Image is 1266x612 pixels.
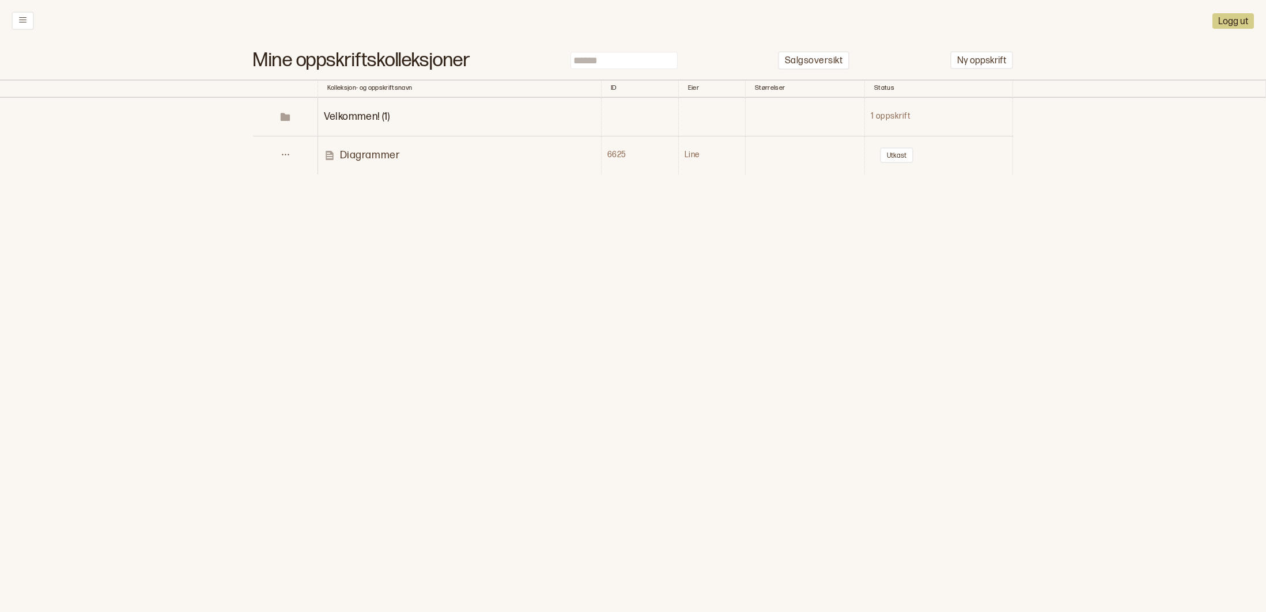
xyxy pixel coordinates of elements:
[318,79,601,98] th: Kolleksjon- og oppskriftsnavn
[864,98,1012,136] td: 1 oppskrift
[678,79,745,98] th: Toggle SortBy
[745,79,864,98] th: Toggle SortBy
[254,111,316,123] span: Toggle Row Expanded
[950,51,1013,69] button: Ny oppskrift
[340,149,400,162] p: Diagrammer
[324,149,600,162] a: Diagrammer
[1212,13,1254,29] button: Logg ut
[253,79,318,98] th: Toggle SortBy
[880,147,913,163] button: Utkast
[253,55,470,67] h1: Mine oppskriftskolleksjoner
[324,111,390,123] span: Toggle Row Expanded
[601,136,678,174] td: 6625
[601,79,678,98] th: Toggle SortBy
[864,79,1012,98] th: Toggle SortBy
[785,55,842,67] p: Salgsoversikt
[778,51,849,70] button: Salgsoversikt
[678,136,745,174] td: Line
